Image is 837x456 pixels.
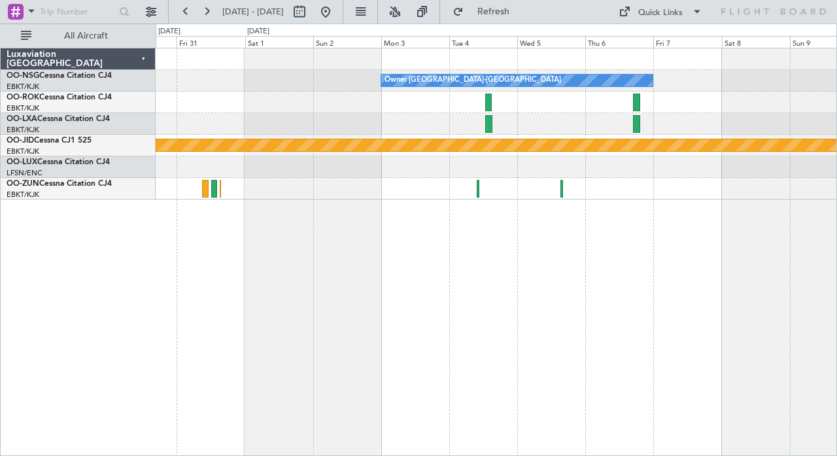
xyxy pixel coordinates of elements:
a: EBKT/KJK [7,125,39,135]
a: OO-ROKCessna Citation CJ4 [7,94,112,101]
a: OO-LXACessna Citation CJ4 [7,115,110,123]
a: OO-JIDCessna CJ1 525 [7,137,92,145]
span: OO-JID [7,137,34,145]
div: Tue 4 [449,36,517,48]
span: OO-LUX [7,158,37,166]
div: Wed 5 [517,36,585,48]
div: Thu 6 [585,36,653,48]
button: All Aircraft [14,26,142,46]
a: OO-ZUNCessna Citation CJ4 [7,180,112,188]
span: OO-ROK [7,94,39,101]
span: [DATE] - [DATE] [222,6,284,18]
a: EBKT/KJK [7,82,39,92]
div: Owner [GEOGRAPHIC_DATA]-[GEOGRAPHIC_DATA] [384,71,561,90]
span: OO-LXA [7,115,37,123]
div: Fri 7 [653,36,721,48]
span: OO-NSG [7,72,39,80]
a: OO-NSGCessna Citation CJ4 [7,72,112,80]
button: Quick Links [612,1,709,22]
span: Refresh [466,7,521,16]
div: Sun 2 [313,36,381,48]
a: OO-LUXCessna Citation CJ4 [7,158,110,166]
div: [DATE] [158,26,180,37]
div: Sat 1 [245,36,313,48]
span: All Aircraft [34,31,138,41]
a: EBKT/KJK [7,103,39,113]
div: Quick Links [638,7,683,20]
div: Fri 31 [177,36,245,48]
div: Mon 3 [381,36,449,48]
input: Trip Number [40,2,115,22]
button: Refresh [447,1,525,22]
div: Sat 8 [722,36,790,48]
div: [DATE] [247,26,269,37]
span: OO-ZUN [7,180,39,188]
a: LFSN/ENC [7,168,43,178]
a: EBKT/KJK [7,147,39,156]
a: EBKT/KJK [7,190,39,200]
